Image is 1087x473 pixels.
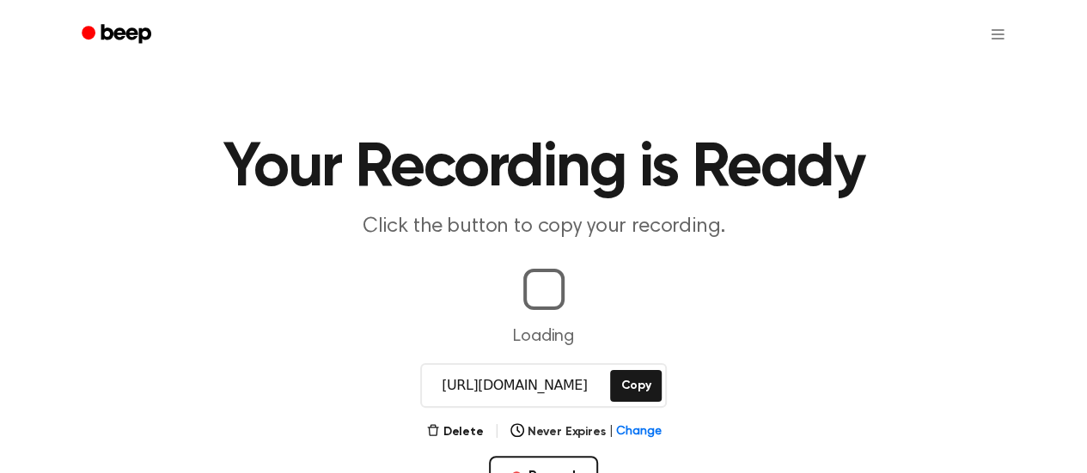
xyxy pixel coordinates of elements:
span: | [494,421,500,442]
p: Loading [21,324,1066,349]
span: Change [616,423,661,441]
button: Delete [426,423,484,441]
a: Beep [70,18,167,52]
button: Copy [610,370,661,402]
button: Never Expires|Change [510,423,662,441]
p: Click the button to copy your recording. [214,213,874,241]
button: Open menu [977,14,1018,55]
span: | [608,423,613,441]
h1: Your Recording is Ready [104,137,984,199]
